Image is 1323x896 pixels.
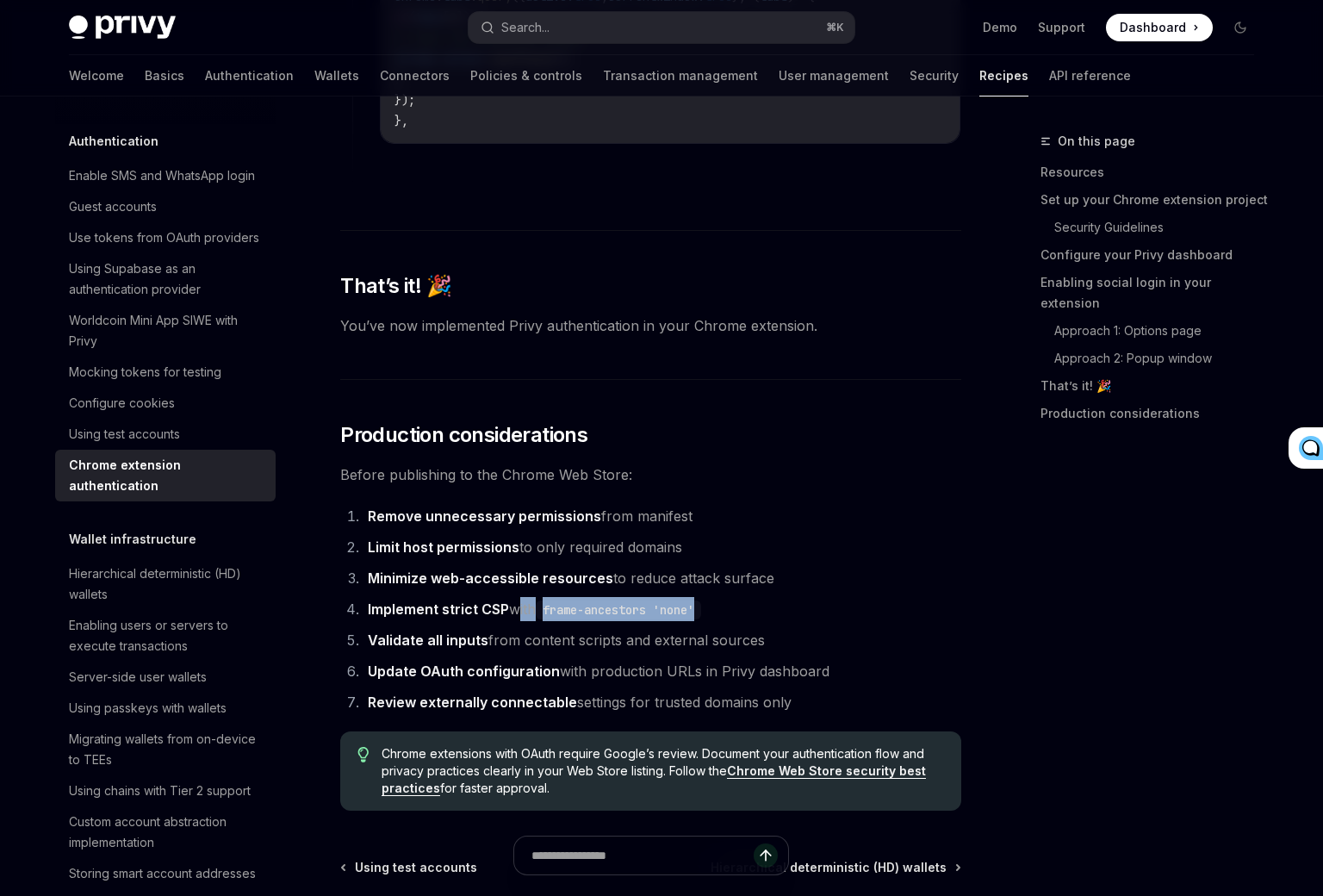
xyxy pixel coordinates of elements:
[69,863,256,884] div: Storing smart account addresses
[1040,159,1268,186] a: Resources
[55,222,276,253] a: Use tokens from OAuth providers
[69,529,196,550] h5: Wallet infrastructure
[1054,317,1268,345] a: Approach 1: Options page
[1040,400,1268,427] a: Production considerations
[145,55,184,96] a: Basics
[69,258,265,300] div: Using Supabase as an authentication provider
[340,272,451,300] span: That’s it! 🎉
[55,160,276,191] a: Enable SMS and WhatsApp login
[1038,19,1085,36] a: Support
[55,806,276,858] a: Custom account abstraction implementation
[69,729,265,770] div: Migrating wallets from on-device to TEEs
[69,698,227,719] div: Using passkeys with wallets
[55,357,276,388] a: Mocking tokens for testing
[1040,269,1268,317] a: Enabling social login in your extension
[55,558,276,610] a: Hierarchical deterministic (HD) wallets
[394,113,408,128] span: },
[1227,14,1254,41] button: Toggle dark mode
[55,419,276,450] a: Using test accounts
[1058,131,1135,152] span: On this page
[1120,19,1186,36] span: Dashboard
[363,659,961,683] li: with production URLs in Privy dashboard
[536,600,701,619] code: frame-ancestors 'none'
[340,421,587,449] span: Production considerations
[69,362,221,383] div: Mocking tokens for testing
[368,569,613,587] strong: Minimize web-accessible resources
[979,55,1028,96] a: Recipes
[368,663,560,680] strong: Update OAuth configuration
[1049,55,1131,96] a: API reference
[368,538,519,556] strong: Limit host permissions
[69,455,265,496] div: Chrome extension authentication
[357,747,370,762] svg: Tip
[55,388,276,419] a: Configure cookies
[368,632,488,649] strong: Validate all inputs
[340,463,961,487] span: Before publishing to the Chrome Web Store:
[1040,186,1268,214] a: Set up your Chrome extension project
[779,55,889,96] a: User management
[1054,214,1268,241] a: Security Guidelines
[363,535,961,559] li: to only required domains
[69,781,251,801] div: Using chains with Tier 2 support
[394,92,415,108] span: });
[826,21,844,34] span: ⌘ K
[69,667,207,688] div: Server-side user wallets
[69,310,265,352] div: Worldcoin Mini App SIWE with Privy
[380,55,450,96] a: Connectors
[983,19,1017,36] a: Demo
[1106,14,1213,41] a: Dashboard
[1040,372,1268,400] a: That’s it! 🎉
[368,600,509,618] strong: Implement strict CSP
[55,724,276,775] a: Migrating wallets from on-device to TEEs
[55,662,276,693] a: Server-side user wallets
[69,424,180,445] div: Using test accounts
[69,812,265,853] div: Custom account abstraction implementation
[55,693,276,724] a: Using passkeys with wallets
[55,775,276,806] a: Using chains with Tier 2 support
[754,843,778,868] button: Send message
[368,507,601,525] strong: Remove unnecessary permissions
[55,858,276,889] a: Storing smart account addresses
[69,563,265,605] div: Hierarchical deterministic (HD) wallets
[910,55,959,96] a: Security
[363,566,961,590] li: to reduce attack surface
[363,597,961,621] li: with
[469,12,854,43] button: Search...⌘K
[69,16,176,40] img: dark logo
[69,615,265,656] div: Enabling users or servers to execute transactions
[69,55,124,96] a: Welcome
[69,165,255,186] div: Enable SMS and WhatsApp login
[603,55,758,96] a: Transaction management
[1040,241,1268,269] a: Configure your Privy dashboard
[501,17,550,38] div: Search...
[363,628,961,652] li: from content scripts and external sources
[1054,345,1268,372] a: Approach 2: Popup window
[382,745,944,797] span: Chrome extensions with OAuth require Google’s review. Document your authentication flow and priva...
[69,131,158,152] h5: Authentication
[470,55,582,96] a: Policies & controls
[340,314,961,338] span: You’ve now implemented Privy authentication in your Chrome extension.
[363,504,961,528] li: from manifest
[363,690,961,714] li: settings for trusted domains only
[55,450,276,501] a: Chrome extension authentication
[55,305,276,357] a: Worldcoin Mini App SIWE with Privy
[69,393,175,414] div: Configure cookies
[55,610,276,662] a: Enabling users or servers to execute transactions
[205,55,294,96] a: Authentication
[368,694,577,711] strong: Review externally connectable
[55,191,276,222] a: Guest accounts
[69,227,259,248] div: Use tokens from OAuth providers
[69,196,157,217] div: Guest accounts
[314,55,359,96] a: Wallets
[55,253,276,305] a: Using Supabase as an authentication provider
